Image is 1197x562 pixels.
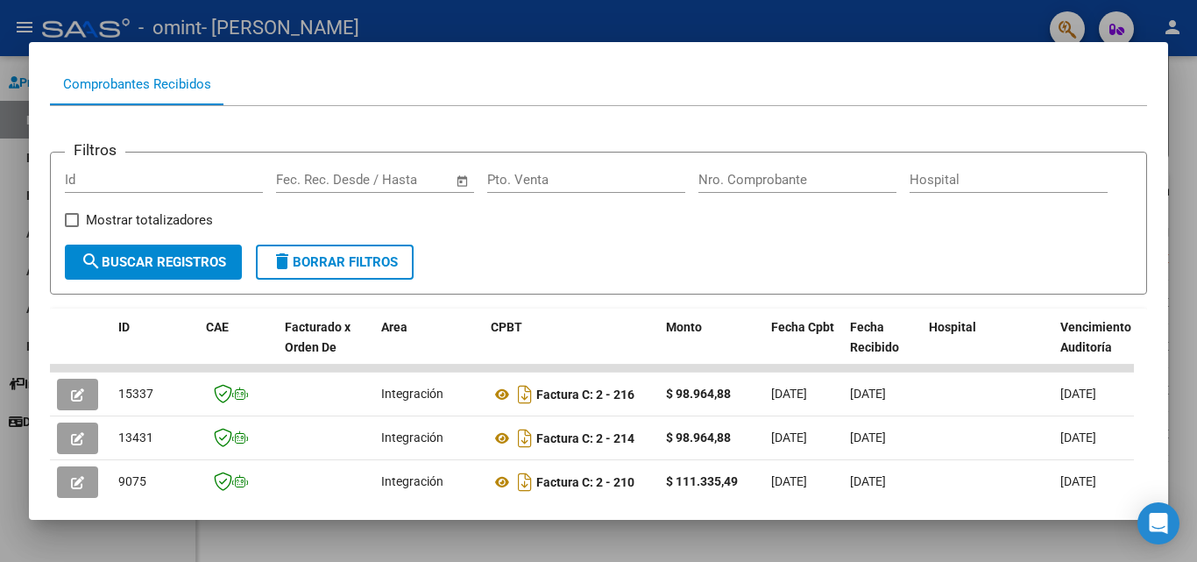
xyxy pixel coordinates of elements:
span: [DATE] [1060,387,1096,401]
span: Facturado x Orden De [285,320,351,354]
div: Open Intercom Messenger [1137,502,1179,544]
span: Fecha Recibido [850,320,899,354]
strong: $ 98.964,88 [666,387,731,401]
span: Integración [381,474,443,488]
span: ID [118,320,130,334]
datatable-header-cell: Hospital [922,309,1053,386]
datatable-header-cell: ID [111,309,199,386]
button: Open calendar [453,171,473,191]
span: Integración [381,387,443,401]
mat-icon: delete [272,251,293,272]
strong: Factura C: 2 - 210 [536,475,634,489]
span: 9075 [118,474,146,488]
span: [DATE] [850,430,886,445]
span: 15337 [118,387,153,401]
span: Integración [381,430,443,445]
datatable-header-cell: Facturado x Orden De [278,309,374,386]
span: Borrar Filtros [272,254,398,270]
span: [DATE] [1060,430,1096,445]
span: Mostrar totalizadores [86,210,213,231]
strong: $ 111.335,49 [666,474,738,488]
span: 13431 [118,430,153,445]
strong: $ 98.964,88 [666,430,731,445]
input: Start date [276,172,333,188]
datatable-header-cell: CPBT [484,309,659,386]
span: [DATE] [771,387,807,401]
datatable-header-cell: CAE [199,309,278,386]
button: Borrar Filtros [256,245,414,280]
span: Area [381,320,407,334]
datatable-header-cell: Vencimiento Auditoría [1053,309,1132,386]
span: [DATE] [850,474,886,488]
mat-icon: search [81,251,102,272]
i: Descargar documento [514,424,536,452]
datatable-header-cell: Monto [659,309,764,386]
span: [DATE] [850,387,886,401]
span: [DATE] [1060,474,1096,488]
span: Buscar Registros [81,254,226,270]
span: Vencimiento Auditoría [1060,320,1131,354]
span: CAE [206,320,229,334]
span: Hospital [929,320,976,334]
datatable-header-cell: Area [374,309,484,386]
i: Descargar documento [514,381,536,409]
datatable-header-cell: Fecha Recibido [843,309,922,386]
div: Comprobantes Recibidos [63,75,211,95]
h3: Filtros [65,139,125,161]
span: [DATE] [771,474,807,488]
button: Buscar Registros [65,245,242,280]
span: CPBT [491,320,522,334]
span: Fecha Cpbt [771,320,834,334]
strong: Factura C: 2 - 214 [536,431,634,445]
datatable-header-cell: Fecha Cpbt [764,309,843,386]
i: Descargar documento [514,468,536,496]
span: [DATE] [771,430,807,445]
strong: Factura C: 2 - 216 [536,388,634,402]
input: End date [349,172,434,188]
span: Monto [666,320,702,334]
